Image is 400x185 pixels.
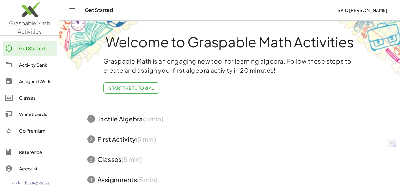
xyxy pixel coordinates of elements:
span: Start the Tutorial [109,85,154,91]
button: 1Tactile Algebra(5 min) [80,109,380,129]
p: Graspable Math is an engaging new tool for learning algebra. Follow these steps to create and ass... [103,57,356,75]
a: Assigned Work [3,74,57,89]
span: | [22,180,24,185]
div: Activity Bank [19,61,54,69]
div: Get Started [19,45,54,52]
span: Said [PERSON_NAME] [337,7,387,13]
div: Whiteboards [19,110,54,118]
div: Go Premium! [19,127,54,134]
div: 2 [87,135,95,143]
button: 3Classes(5 min) [80,149,380,170]
div: 4 [87,176,95,183]
button: Toggle navigation [67,5,77,15]
div: Classes [19,94,54,102]
a: Whiteboards [3,107,57,122]
div: Assigned Work [19,77,54,85]
a: Privacy policy [25,180,52,185]
span: v1.31.1 [11,180,21,185]
button: 2First Activity(5 min) [80,129,380,149]
h1: Welcome to Graspable Math Activities [76,34,384,49]
a: Activity Bank [3,57,57,72]
button: Start the Tutorial [103,82,159,94]
div: 1 [87,115,95,123]
button: Said [PERSON_NAME] [332,4,392,16]
a: Account [3,161,57,176]
a: Get Started [3,41,57,56]
div: 3 [87,156,95,163]
a: Classes [3,90,57,105]
div: Account [19,165,54,172]
span: Graspable Math Activities [9,20,50,35]
div: Reference [19,148,54,156]
img: get-started-bg-ul-Ceg4j33I.png [59,20,138,70]
a: Reference [3,145,57,160]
